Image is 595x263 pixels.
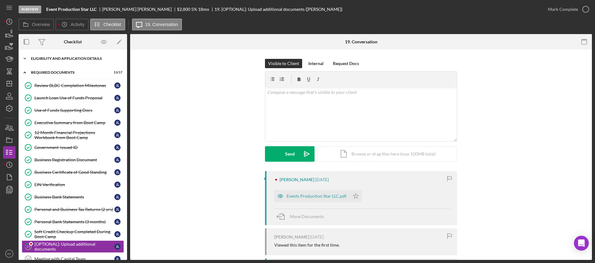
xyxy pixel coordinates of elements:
div: Send [285,146,295,162]
div: J L [114,95,121,101]
div: 19. [OPTIONAL]: Upload additional documents ([PERSON_NAME]) [214,7,342,12]
a: Executive Summary from Boot CampJL [22,116,124,129]
div: Mark Complete [548,3,578,15]
div: 5 % [191,7,197,12]
div: J L [114,206,121,213]
a: Soft Credit Checkup Completed During Boot CampJL [22,228,124,240]
div: Required Documents [31,71,107,74]
button: Mark Complete [542,3,592,15]
button: Events Production Star LLC.pdf [274,190,362,202]
button: Internal [305,59,327,68]
div: J L [114,194,121,200]
div: J L [114,107,121,113]
a: 12 Month Financial Projections Workbook from Boot CampJL [22,129,124,141]
div: 13 / 17 [111,71,122,74]
div: J L [114,157,121,163]
div: Use of Funds Supporting Docs [34,108,114,113]
div: 19. Conversation [345,39,377,44]
a: EIN VerificationJL [22,178,124,191]
button: RF [3,248,15,260]
div: Events Production Star LLC.pdf [287,194,346,199]
div: Business Registration Document [34,157,114,162]
div: Soft Credit Checkup Completed During Boot Camp [34,229,114,239]
a: Business Registration DocumentJL [22,154,124,166]
a: Review BLBC Completion MilestonesJL [22,79,124,92]
div: Internal [308,59,324,68]
div: J L [114,82,121,89]
a: Launch Loan Use of Funds ProposalJL [22,92,124,104]
div: [PERSON_NAME] [280,177,314,182]
div: J L [114,120,121,126]
time: 2025-10-03 04:36 [315,177,329,182]
div: Eligibility and Application Details [31,57,119,60]
span: $2,800 [177,7,190,12]
button: Visible to Client [265,59,302,68]
div: 12 Month Financial Projections Workbook from Boot Camp [34,130,114,140]
div: J L [114,144,121,151]
div: [OPTIONAL]: Upload additional documents [34,242,114,252]
button: Send [265,146,315,162]
div: Checklist [64,39,82,44]
label: 19. Conversation [145,22,178,27]
a: Business Certificate of Good StandingJL [22,166,124,178]
div: J L [114,182,121,188]
div: Open Intercom Messenger [574,236,589,251]
div: Business Bank Statements [34,195,114,199]
div: J L [114,256,121,262]
a: Business Bank StatementsJL [22,191,124,203]
div: EIN Verification [34,182,114,187]
tspan: 20 [26,257,30,261]
label: Activity [71,22,84,27]
button: Checklist [90,19,125,30]
button: Overview [19,19,54,30]
div: Executive Summary from Boot Camp [34,120,114,125]
time: 2025-10-01 00:02 [310,235,324,239]
a: Use of Funds Supporting DocsJL [22,104,124,116]
a: Government-issued IDJL [22,141,124,154]
a: Personal Bank Statements (3 months)JL [22,216,124,228]
div: J L [114,219,121,225]
div: J L [114,132,121,138]
div: [PERSON_NAME] [PERSON_NAME] [102,7,177,12]
div: J L [114,231,121,237]
div: Personal and Business Tax Returns (2 yrs) [34,207,114,212]
button: Request Docs [330,59,362,68]
label: Overview [32,22,50,27]
tspan: 19 [26,244,30,248]
div: J L [114,243,121,250]
a: 19[OPTIONAL]: Upload additional documentsJL [22,240,124,253]
b: Event Production Star LLC [46,7,97,12]
button: Move Documents [274,209,330,224]
label: Checklist [104,22,121,27]
div: Meeting with Capital Team [34,256,114,261]
button: Activity [55,19,88,30]
div: 18 mo [198,7,209,12]
div: Personal Bank Statements (3 months) [34,219,114,224]
div: Business Certificate of Good Standing [34,170,114,175]
div: J L [114,169,121,175]
a: Personal and Business Tax Returns (2 yrs)JL [22,203,124,216]
div: In Review [19,6,41,13]
div: Launch Loan Use of Funds Proposal [34,95,114,100]
div: Visible to Client [268,59,299,68]
span: Move Documents [290,214,324,219]
text: RF [7,252,11,256]
button: 19. Conversation [132,19,182,30]
div: Review BLBC Completion Milestones [34,83,114,88]
div: Government-issued ID [34,145,114,150]
div: Viewed this item for the first time. [274,243,340,248]
div: [PERSON_NAME] [274,235,309,239]
div: Request Docs [333,59,359,68]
